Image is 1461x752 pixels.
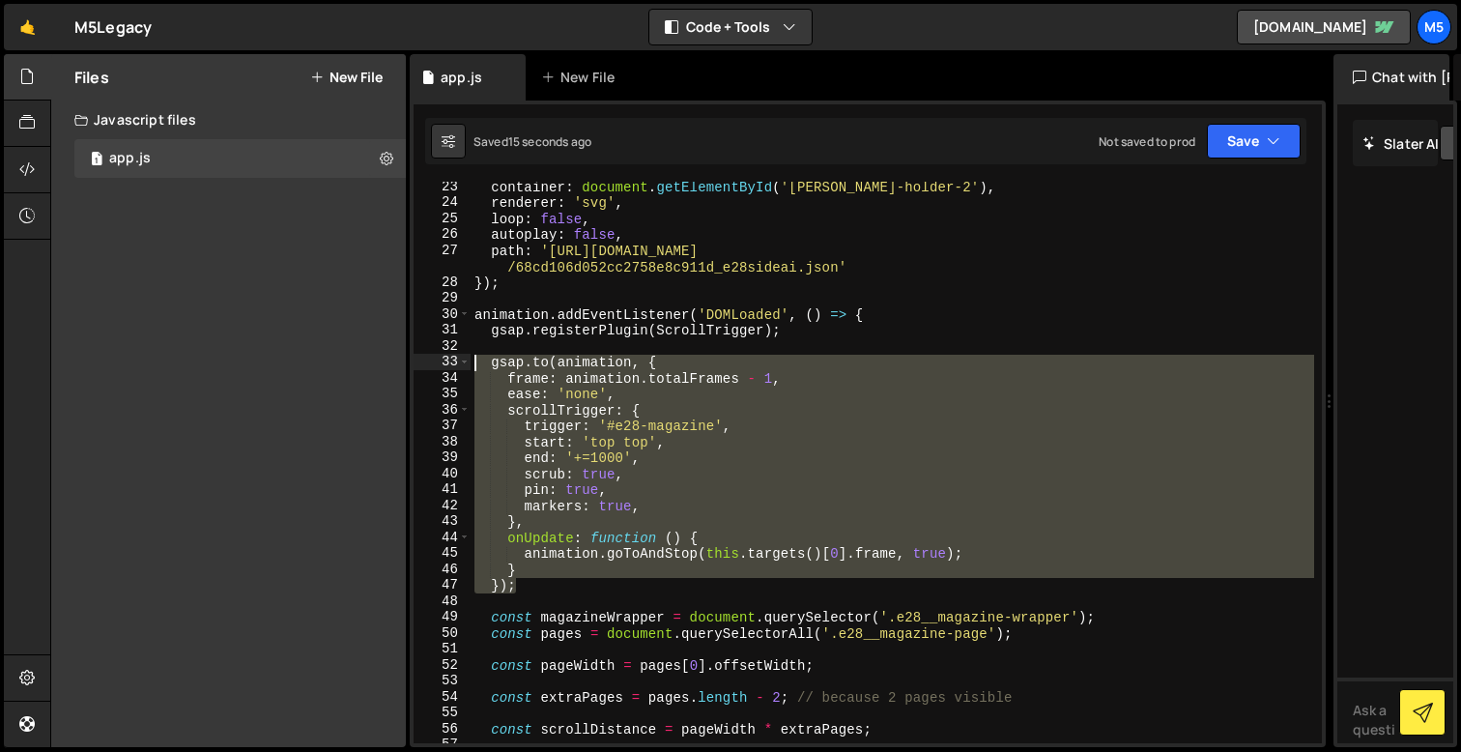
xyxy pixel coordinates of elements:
[414,625,471,642] div: 50
[508,133,591,150] div: 15 seconds ago
[414,402,471,419] div: 36
[74,139,406,178] div: app.js
[51,101,406,139] div: Javascript files
[414,306,471,323] div: 30
[74,15,152,39] div: M5Legacy
[414,705,471,721] div: 55
[414,609,471,625] div: 49
[4,4,51,50] a: 🤙
[441,68,482,87] div: app.js
[414,481,471,498] div: 41
[310,70,383,85] button: New File
[414,689,471,706] div: 54
[414,466,471,482] div: 40
[414,513,471,530] div: 43
[414,370,471,387] div: 34
[414,290,471,306] div: 29
[1237,10,1411,44] a: [DOMAIN_NAME]
[1099,133,1195,150] div: Not saved to prod
[109,150,151,167] div: app.js
[541,68,622,87] div: New File
[414,721,471,738] div: 56
[414,211,471,227] div: 25
[74,67,109,88] h2: Files
[414,530,471,546] div: 44
[414,275,471,291] div: 28
[1362,134,1440,153] h2: Slater AI
[414,354,471,370] div: 33
[1333,54,1449,101] div: Chat with [PERSON_NAME]
[414,545,471,562] div: 45
[1207,124,1301,159] button: Save
[414,322,471,338] div: 31
[414,179,471,195] div: 23
[414,562,471,578] div: 46
[414,338,471,355] div: 32
[414,593,471,610] div: 48
[414,418,471,434] div: 37
[414,577,471,593] div: 47
[91,153,102,168] span: 1
[414,657,471,674] div: 52
[414,498,471,514] div: 42
[414,386,471,402] div: 35
[414,673,471,689] div: 53
[414,243,471,275] div: 27
[473,133,591,150] div: Saved
[1417,10,1451,44] a: M5
[414,449,471,466] div: 39
[649,10,812,44] button: Code + Tools
[414,194,471,211] div: 24
[414,641,471,657] div: 51
[414,434,471,450] div: 38
[414,226,471,243] div: 26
